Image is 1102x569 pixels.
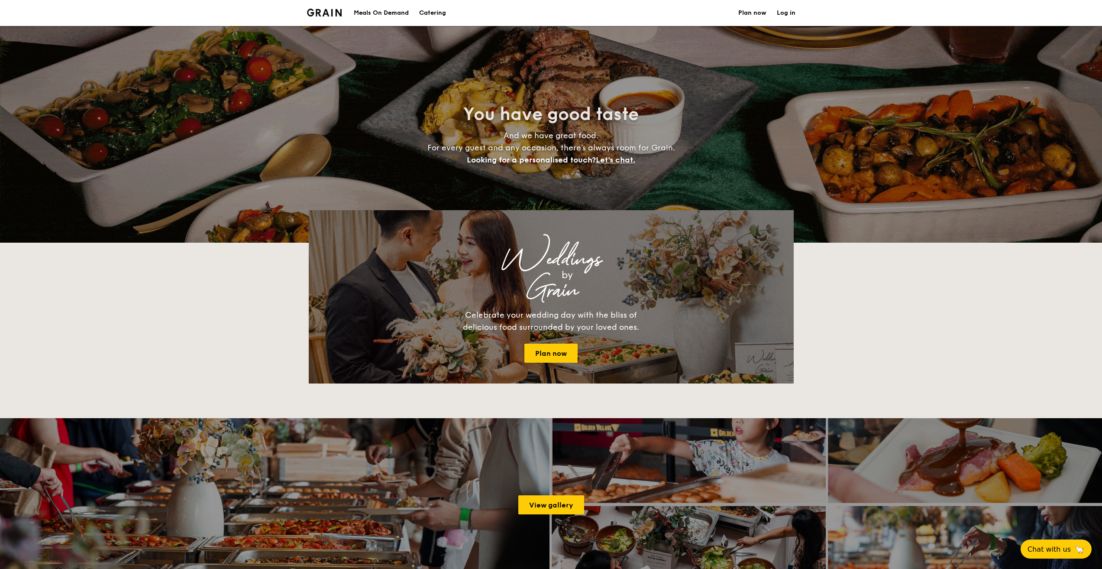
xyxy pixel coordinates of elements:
[385,283,717,299] div: Grain
[417,267,717,283] div: by
[518,495,584,514] a: View gallery
[307,9,342,16] img: Grain
[385,252,717,267] div: Weddings
[454,309,649,333] div: Celebrate your wedding day with the bliss of delicious food surrounded by your loved ones.
[1021,540,1092,559] button: Chat with us🦙
[524,344,578,363] a: Plan now
[307,9,342,16] a: Logotype
[309,202,794,210] div: Loading menus magically...
[1074,544,1085,554] span: 🦙
[1028,545,1071,553] span: Chat with us
[596,155,635,165] span: Let's chat.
